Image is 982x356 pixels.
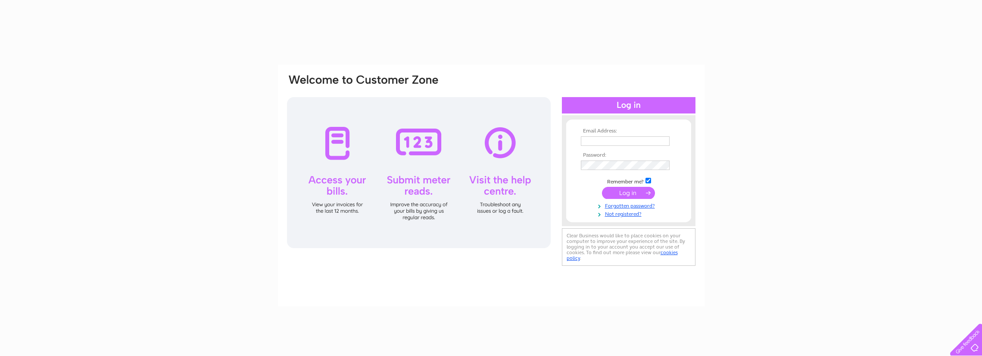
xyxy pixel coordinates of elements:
th: Password: [579,152,679,158]
a: Forgotten password? [581,201,679,209]
th: Email Address: [579,128,679,134]
input: Submit [602,187,655,199]
td: Remember me? [579,176,679,185]
div: Clear Business would like to place cookies on your computer to improve your experience of the sit... [562,228,695,266]
a: cookies policy [567,249,678,261]
a: Not registered? [581,209,679,217]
